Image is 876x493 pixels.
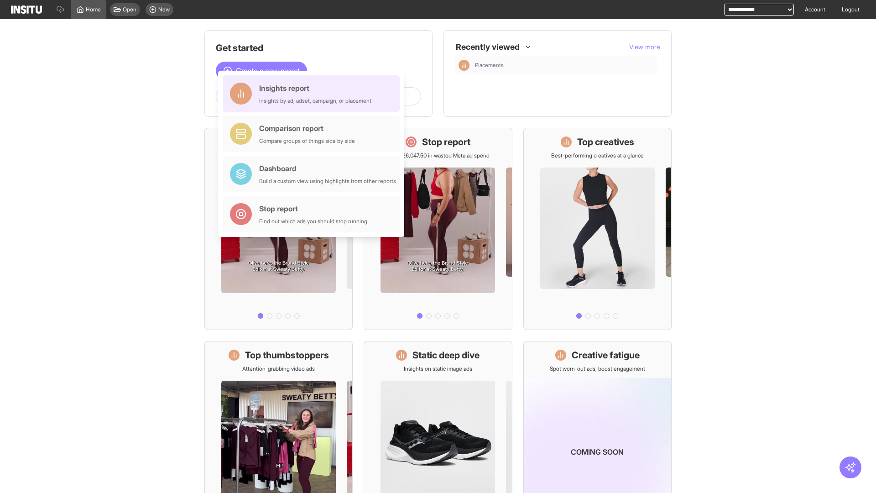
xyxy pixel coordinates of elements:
span: Home [86,6,101,13]
p: Save £26,047.50 in wasted Meta ad spend [386,152,490,159]
button: Create a new report [216,62,307,80]
div: Insights report [259,83,371,94]
span: Placements [475,62,504,69]
a: Top creativesBest-performing creatives at a glance [523,128,672,330]
a: What's live nowSee all active ads instantly [204,128,353,330]
p: Insights on static image ads [404,365,472,372]
img: Logo [11,5,42,14]
h1: Top thumbstoppers [245,349,329,362]
span: New [158,6,170,13]
div: Dashboard [259,163,396,174]
div: Compare groups of things side by side [259,137,355,145]
a: Stop reportSave £26,047.50 in wasted Meta ad spend [364,128,512,330]
span: Placements [475,62,653,69]
h1: Static deep dive [412,349,480,362]
span: Create a new report [236,65,300,76]
span: Open [123,6,136,13]
div: Build a custom view using highlights from other reports [259,178,396,185]
div: Stop report [259,203,367,214]
div: Find out which ads you should stop running [259,218,367,225]
div: Insights by ad, adset, campaign, or placement [259,97,371,105]
div: Insights [459,60,469,71]
span: View more [629,43,660,51]
p: Best-performing creatives at a glance [551,152,644,159]
p: Attention-grabbing video ads [242,365,315,372]
button: View more [629,42,660,52]
h1: Stop report [422,136,470,148]
div: Comparison report [259,123,355,134]
h1: Get started [216,42,421,54]
h1: Top creatives [577,136,634,148]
